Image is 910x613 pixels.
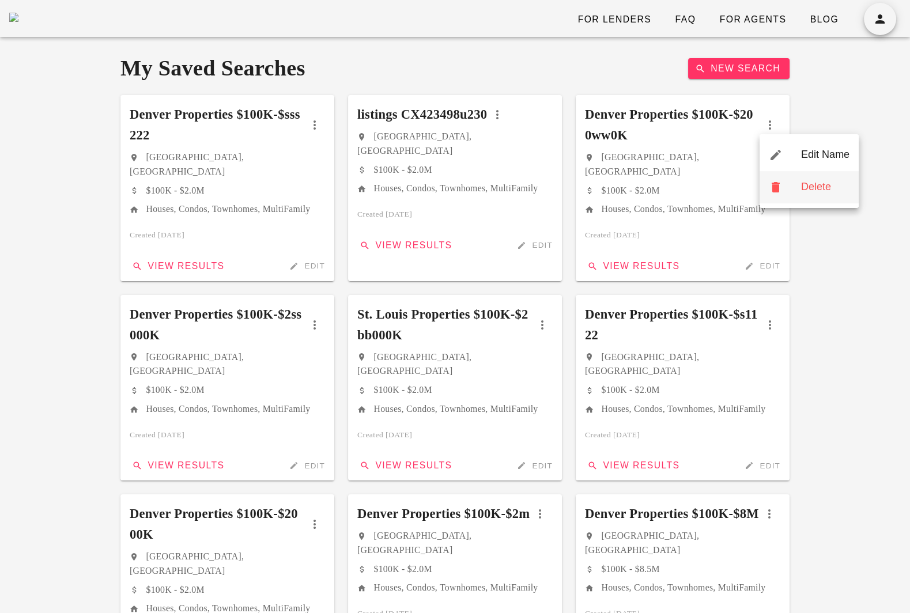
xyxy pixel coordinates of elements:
span: New Search [697,63,780,74]
span: Edit [286,460,325,471]
button: Edit [282,258,330,274]
button: View Results [353,235,456,256]
span: [GEOGRAPHIC_DATA], [GEOGRAPHIC_DATA] [585,352,699,376]
span: For Lenders [577,14,651,25]
a: For Lenders [568,9,660,30]
span: $100K - $2.0M [146,385,205,395]
span: Denver Properties $100K-$2m [357,504,530,524]
span: Edit [286,261,325,271]
span: $100K - $2.0M [146,585,205,595]
button: View Results [125,455,229,476]
a: FAQ [665,9,705,30]
span: Houses, Condos, Townhomes, MultiFamily [601,582,765,592]
button: Edit [282,457,330,474]
a: Blog [800,9,848,30]
button: View Results [353,455,456,476]
span: Houses, Condos, Townhomes, MultiFamily [601,204,765,214]
span: View Results [130,261,224,271]
span: [GEOGRAPHIC_DATA], [GEOGRAPHIC_DATA] [357,131,471,156]
span: Created [DATE] [130,229,184,242]
span: Houses, Condos, Townhomes, MultiFamily [373,183,538,193]
span: Denver Properties $100K-$200ww0K [585,104,760,146]
span: Houses, Condos, Townhomes, MultiFamily [146,204,311,214]
button: New Search [688,58,790,79]
span: Edit [514,240,553,251]
iframe: Chat Widget [852,558,910,613]
span: View Results [357,240,452,251]
img: desktop-logo.png [9,13,18,22]
span: $100K - $2.0M [373,165,432,175]
span: FAQ [674,14,696,25]
span: Blog [809,14,839,25]
span: $100K - $2.0M [373,564,432,574]
button: View Results [580,256,684,277]
span: Denver Properties $100K-$sss222 [130,104,304,146]
span: [GEOGRAPHIC_DATA], [GEOGRAPHIC_DATA] [357,531,471,555]
button: Edit [509,457,557,474]
span: Denver Properties $100K-$s1122 [585,304,760,346]
span: Houses, Condos, Townhomes, MultiFamily [146,603,311,613]
span: $100K - $2.0M [373,385,432,395]
h1: My Saved Searches [120,55,305,81]
span: Created [DATE] [130,429,184,442]
span: Created [DATE] [357,429,412,442]
span: Denver Properties $100K-$2000K [130,504,304,545]
div: Delete [801,181,849,194]
span: Edit [742,460,780,471]
span: View Results [585,261,679,271]
button: Edit [737,258,785,274]
span: Created [DATE] [585,229,640,242]
span: View Results [357,460,452,471]
a: For Agents [709,9,795,30]
span: [GEOGRAPHIC_DATA], [GEOGRAPHIC_DATA] [357,352,471,376]
span: For Agents [719,14,786,25]
span: Created [DATE] [585,429,640,442]
span: $100K - $2.0M [601,385,659,395]
span: [GEOGRAPHIC_DATA], [GEOGRAPHIC_DATA] [585,152,699,176]
span: View Results [130,460,224,471]
span: [GEOGRAPHIC_DATA], [GEOGRAPHIC_DATA] [130,551,244,576]
span: Edit [742,261,780,271]
span: View Results [585,460,679,471]
span: [GEOGRAPHIC_DATA], [GEOGRAPHIC_DATA] [585,531,699,555]
span: Houses, Condos, Townhomes, MultiFamily [373,404,538,414]
span: Houses, Condos, Townhomes, MultiFamily [146,404,311,414]
span: Denver Properties $100K-$2ss000K [130,304,304,346]
span: St. Louis Properties $100K-$2bb000K [357,304,532,346]
button: View Results [125,256,229,277]
span: listings CX423498u230 [357,104,487,125]
div: Edit Name [801,149,849,161]
span: Edit [514,460,553,471]
span: Houses, Condos, Townhomes, MultiFamily [601,404,765,414]
button: Edit [737,457,785,474]
span: $100K - $8.5M [601,564,659,574]
span: $100K - $2.0M [146,186,205,195]
span: [GEOGRAPHIC_DATA], [GEOGRAPHIC_DATA] [130,152,244,176]
span: $100K - $2.0M [601,186,659,195]
span: Created [DATE] [357,208,412,221]
button: Edit [509,237,557,253]
button: View Results [580,455,684,476]
span: [GEOGRAPHIC_DATA], [GEOGRAPHIC_DATA] [130,352,244,376]
span: Houses, Condos, Townhomes, MultiFamily [373,582,538,592]
span: Denver Properties $100K-$8M [585,504,759,524]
